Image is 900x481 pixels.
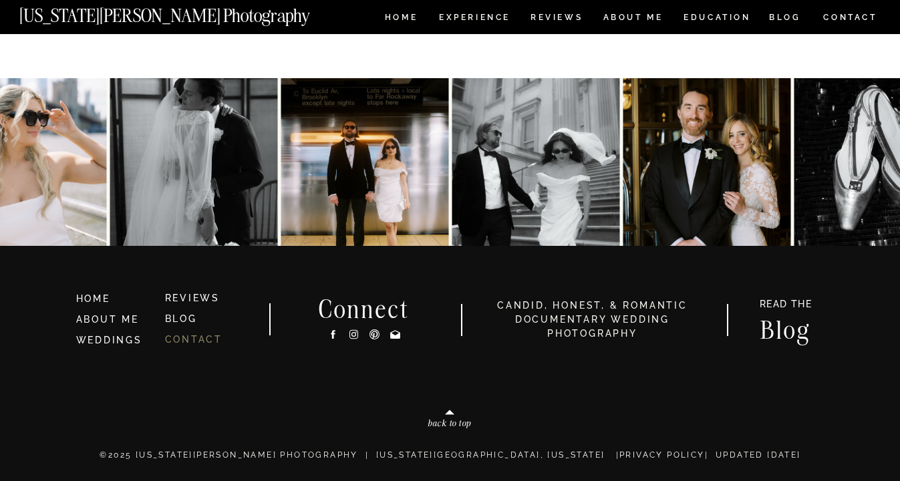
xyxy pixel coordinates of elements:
[822,10,878,25] a: CONTACT
[382,13,420,25] a: HOME
[110,78,277,246] img: Anna & Felipe — embracing the moment, and the magic follows.
[619,450,705,460] a: Privacy Policy
[76,292,154,307] a: HOME
[452,78,619,246] img: Kat & Jett, NYC style
[531,13,581,25] a: REVIEWS
[19,7,355,18] a: [US_STATE][PERSON_NAME] Photography
[76,335,142,345] a: WEDDINGS
[301,297,427,319] h2: Connect
[682,13,752,25] a: EDUCATION
[753,299,819,313] a: READ THE
[281,78,448,246] img: K&J
[747,318,824,339] a: Blog
[769,13,801,25] a: BLOG
[623,78,790,246] img: A&R at The Beekman
[439,13,509,25] a: Experience
[480,299,705,341] h3: candid, honest, & romantic Documentary Wedding photography
[76,314,139,325] a: ABOUT ME
[603,13,663,25] a: ABOUT ME
[165,313,197,324] a: BLOG
[371,418,529,433] a: back to top
[165,334,223,345] a: CONTACT
[165,293,220,303] a: REVIEWS
[49,449,852,476] p: ©2025 [US_STATE][PERSON_NAME] PHOTOGRAPHY | [US_STATE][GEOGRAPHIC_DATA], [US_STATE] | | Updated [...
